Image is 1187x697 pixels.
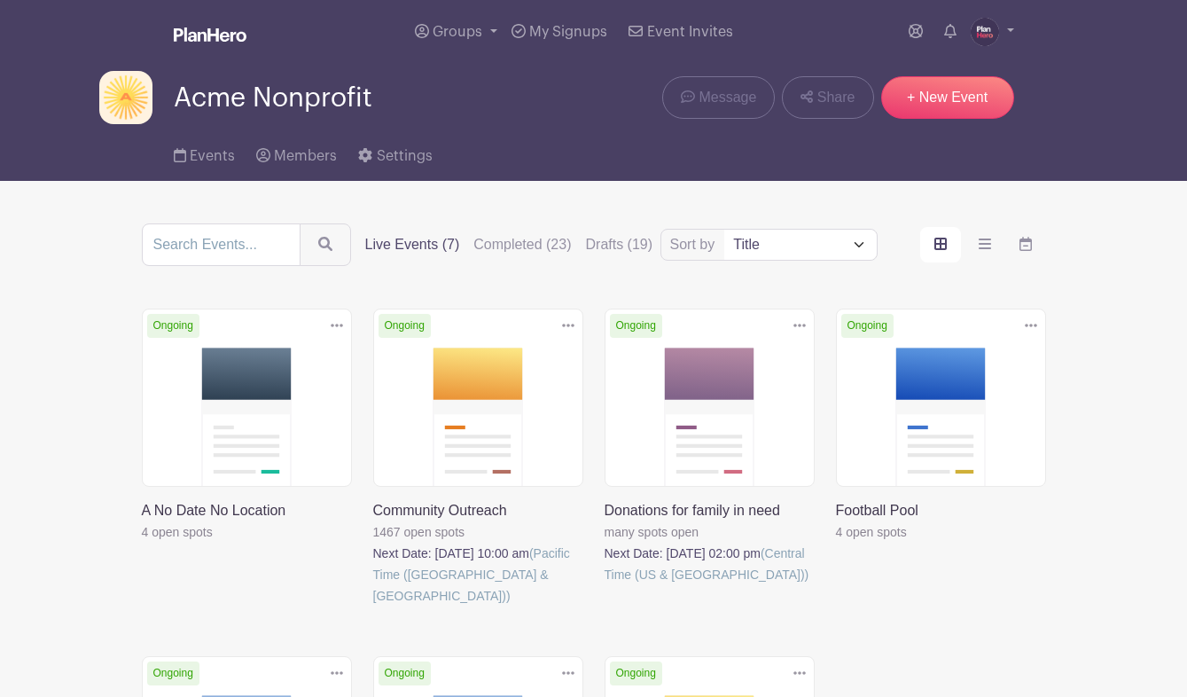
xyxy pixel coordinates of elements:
label: Drafts (19) [586,234,653,255]
a: Settings [358,124,432,181]
span: Message [699,87,756,108]
span: Settings [377,149,433,163]
span: Groups [433,25,482,39]
img: logo_white-6c42ec7e38ccf1d336a20a19083b03d10ae64f83f12c07503d8b9e83406b4c7d.svg [174,27,246,42]
span: Members [274,149,337,163]
span: Event Invites [647,25,733,39]
a: Message [662,76,775,119]
label: Live Events (7) [365,234,460,255]
img: Acme-logo-ph.png [99,71,152,124]
input: Search Events... [142,223,301,266]
label: Completed (23) [473,234,571,255]
span: Share [817,87,855,108]
a: Share [782,76,873,119]
a: + New Event [881,76,1014,119]
div: order and view [920,227,1046,262]
span: My Signups [529,25,607,39]
img: PH-Logo-Circle-Centered-Purple.jpg [971,18,999,46]
a: Events [174,124,235,181]
a: Members [256,124,337,181]
label: Sort by [670,234,721,255]
span: Acme Nonprofit [174,83,372,113]
span: Events [190,149,235,163]
div: filters [365,234,653,255]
